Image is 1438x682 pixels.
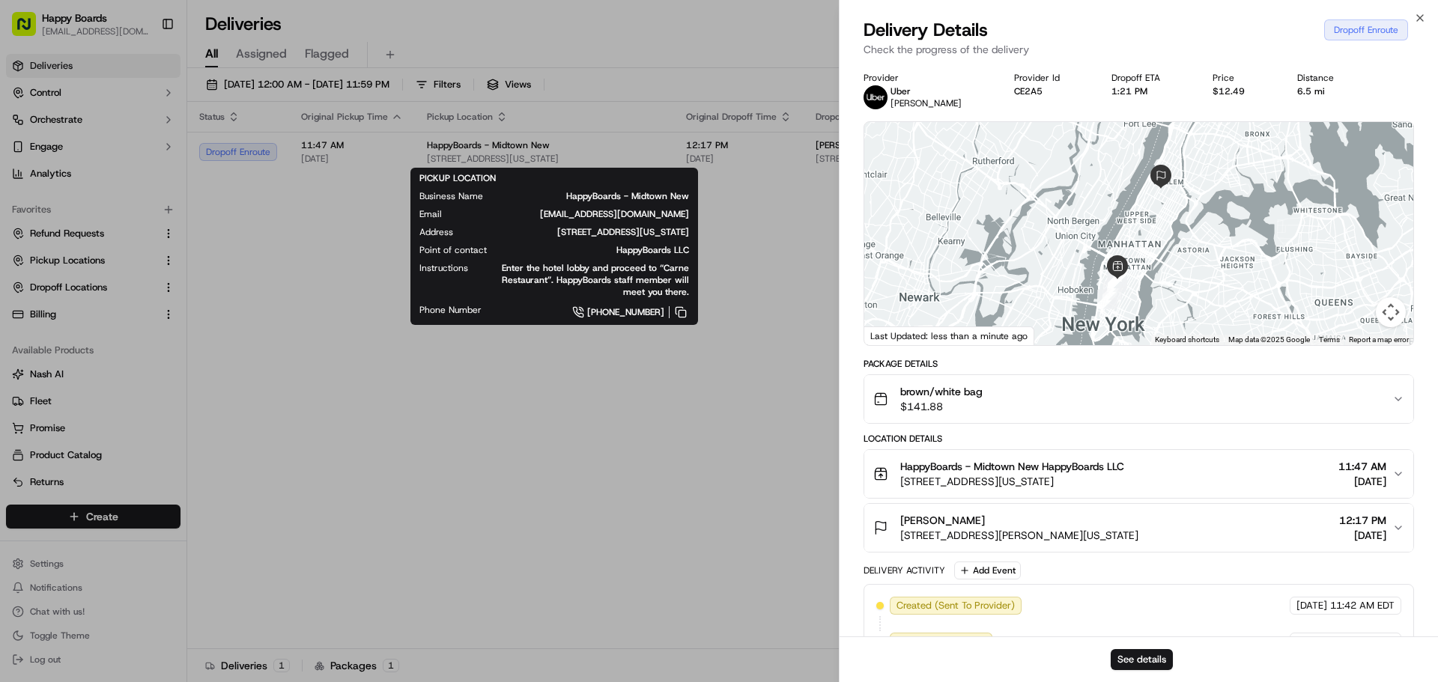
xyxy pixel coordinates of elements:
[9,329,121,356] a: 📗Knowledge Base
[864,18,988,42] span: Delivery Details
[142,335,240,350] span: API Documentation
[1338,474,1386,489] span: [DATE]
[511,244,689,256] span: HappyBoards LLC
[1297,72,1362,84] div: Distance
[15,258,39,282] img: Joana Marie Avellanoza
[900,399,983,414] span: $141.88
[900,384,983,399] span: brown/white bag
[1014,85,1043,97] button: CE2A5
[507,190,689,202] span: HappyBoards - Midtown New
[1339,528,1386,543] span: [DATE]
[864,450,1413,498] button: HappyBoards - Midtown New HappyBoards LLC[STREET_ADDRESS][US_STATE]11:47 AM[DATE]
[1098,289,1117,308] div: 2
[1014,72,1088,84] div: Provider Id
[67,143,246,158] div: Start new chat
[46,273,198,284] span: [PERSON_NAME] [PERSON_NAME]
[1097,290,1117,309] div: 1
[67,158,206,170] div: We're available if you need us!
[864,433,1414,445] div: Location Details
[587,306,664,318] span: [PHONE_NUMBER]
[1213,85,1273,97] div: $12.49
[106,371,181,383] a: Powered byPylon
[255,147,273,165] button: Start new chat
[49,232,55,244] span: •
[891,85,962,97] p: Uber
[232,192,273,210] button: See all
[1155,335,1219,345] button: Keyboard shortcuts
[506,304,689,320] a: [PHONE_NUMBER]
[897,635,986,648] span: Not Assigned Driver
[1102,281,1122,300] div: 3
[868,326,917,345] a: Open this area in Google Maps (opens a new window)
[864,85,888,109] img: uber-new-logo.jpeg
[1297,85,1362,97] div: 6.5 mi
[419,262,468,274] span: Instructions
[201,273,207,284] span: •
[39,97,270,112] input: Got a question? Start typing here...
[1111,85,1189,97] div: 1:21 PM
[419,244,487,256] span: Point of contact
[1228,335,1310,344] span: Map data ©2025 Google
[1319,335,1340,344] a: Terms (opens in new tab)
[864,72,990,84] div: Provider
[864,326,1034,345] div: Last Updated: less than a minute ago
[210,273,240,284] span: [DATE]
[900,528,1138,543] span: [STREET_ADDRESS][PERSON_NAME][US_STATE]
[15,195,100,207] div: Past conversations
[30,273,42,285] img: 1736555255976-a54dd68f-1ca7-489b-9aae-adbdc363a1c4
[900,459,1124,474] span: HappyBoards - Midtown New HappyBoards LLC
[466,208,689,220] span: [EMAIL_ADDRESS][DOMAIN_NAME]
[492,262,689,298] span: Enter the hotel lobby and proceed to “Carne Restaurant”. HappyBoards staff member will meet you t...
[1296,635,1327,648] span: [DATE]
[864,375,1413,423] button: brown/white bag$141.88
[1330,599,1395,612] span: 11:42 AM EDT
[419,172,496,184] span: PICKUP LOCATION
[15,60,273,84] p: Welcome 👋
[1338,459,1386,474] span: 11:47 AM
[900,513,985,528] span: [PERSON_NAME]
[864,358,1414,370] div: Package Details
[477,226,689,238] span: [STREET_ADDRESS][US_STATE]
[1296,599,1327,612] span: [DATE]
[15,143,42,170] img: 1736555255976-a54dd68f-1ca7-489b-9aae-adbdc363a1c4
[1213,72,1273,84] div: Price
[1330,635,1395,648] span: 11:42 AM EDT
[121,329,246,356] a: 💻API Documentation
[1111,649,1173,670] button: See details
[58,232,88,244] span: [DATE]
[419,190,483,202] span: Business Name
[1349,335,1409,344] a: Report a map error
[419,208,442,220] span: Email
[891,97,962,109] span: [PERSON_NAME]
[127,336,139,348] div: 💻
[1376,297,1406,327] button: Map camera controls
[15,15,45,45] img: Nash
[1111,72,1189,84] div: Dropoff ETA
[864,564,945,576] div: Delivery Activity
[30,335,115,350] span: Knowledge Base
[1107,273,1126,292] div: 4
[419,226,453,238] span: Address
[864,42,1414,57] p: Check the progress of the delivery
[31,143,58,170] img: 1755196953914-cd9d9cba-b7f7-46ee-b6f5-75ff69acacf5
[15,336,27,348] div: 📗
[954,561,1021,579] button: Add Event
[1339,513,1386,528] span: 12:17 PM
[864,504,1413,552] button: [PERSON_NAME][STREET_ADDRESS][PERSON_NAME][US_STATE]12:17 PM[DATE]
[868,326,917,345] img: Google
[419,304,482,316] span: Phone Number
[149,371,181,383] span: Pylon
[900,474,1124,489] span: [STREET_ADDRESS][US_STATE]
[897,599,1015,612] span: Created (Sent To Provider)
